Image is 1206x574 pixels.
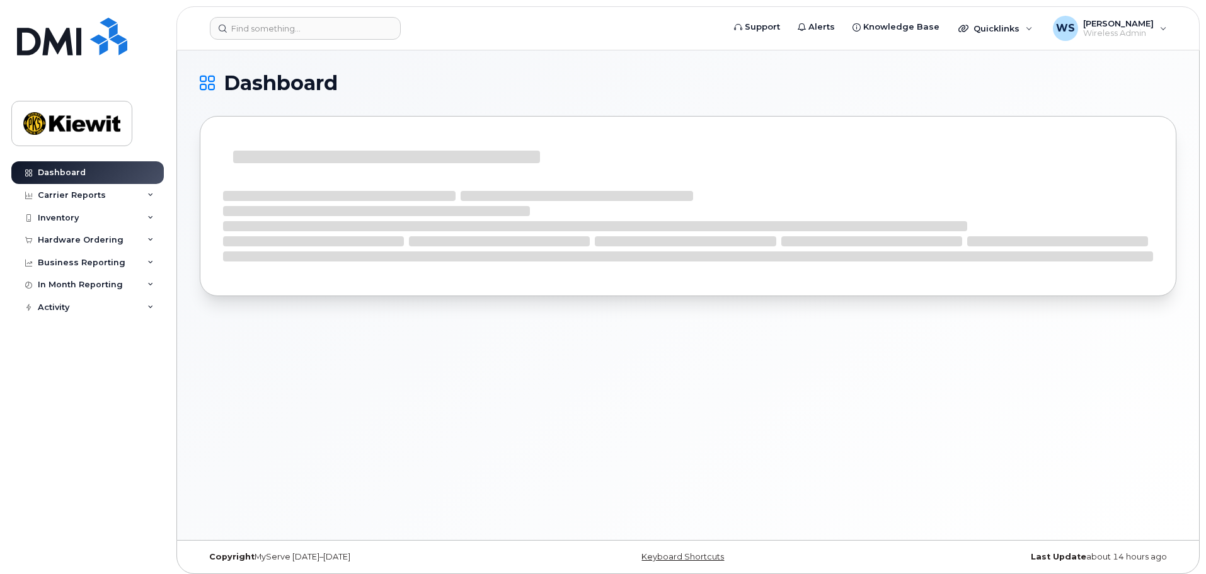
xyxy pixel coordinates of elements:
[200,552,525,562] div: MyServe [DATE]–[DATE]
[209,552,255,561] strong: Copyright
[224,74,338,93] span: Dashboard
[1031,552,1086,561] strong: Last Update
[641,552,724,561] a: Keyboard Shortcuts
[851,552,1176,562] div: about 14 hours ago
